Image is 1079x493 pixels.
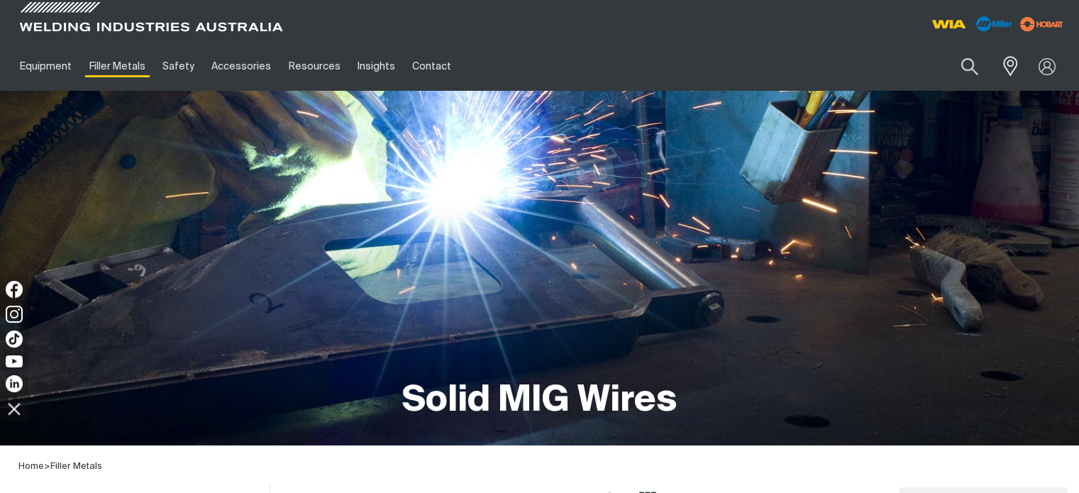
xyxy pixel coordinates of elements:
a: Insights [349,42,404,91]
nav: Main [11,42,804,91]
h1: Solid MIG Wires [402,378,677,424]
img: YouTube [6,355,23,367]
img: LinkedIn [6,375,23,392]
input: Product name or item number... [928,50,994,83]
a: Accessories [203,42,280,91]
button: Search products [946,50,994,83]
a: Equipment [11,42,80,91]
a: Resources [280,42,349,91]
a: Contact [404,42,460,91]
a: Home [18,462,44,471]
span: > [44,462,50,471]
img: TikTok [6,331,23,348]
img: Facebook [6,281,23,298]
img: hide socials [2,397,26,421]
a: Filler Metals [80,42,153,91]
img: Instagram [6,306,23,323]
a: Filler Metals [50,462,102,471]
img: miller [1016,13,1068,35]
a: Safety [154,42,203,91]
